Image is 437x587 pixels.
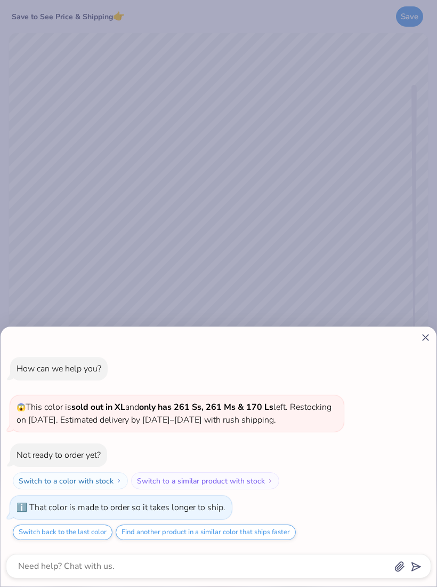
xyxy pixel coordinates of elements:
[17,402,26,413] span: 😱
[139,401,273,413] strong: only has 261 Ss, 261 Ms & 170 Ls
[116,525,296,540] button: Find another product in a similar color that ships faster
[17,401,331,426] span: This color is and left. Restocking on [DATE]. Estimated delivery by [DATE]–[DATE] with rush shipp...
[131,472,279,489] button: Switch to a similar product with stock
[71,401,125,413] strong: sold out in XL
[13,472,128,489] button: Switch to a color with stock
[17,363,101,375] div: How can we help you?
[29,502,225,513] div: That color is made to order so it takes longer to ship.
[267,478,273,484] img: Switch to a similar product with stock
[116,478,122,484] img: Switch to a color with stock
[13,525,112,540] button: Switch back to the last color
[17,449,101,461] div: Not ready to order yet?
